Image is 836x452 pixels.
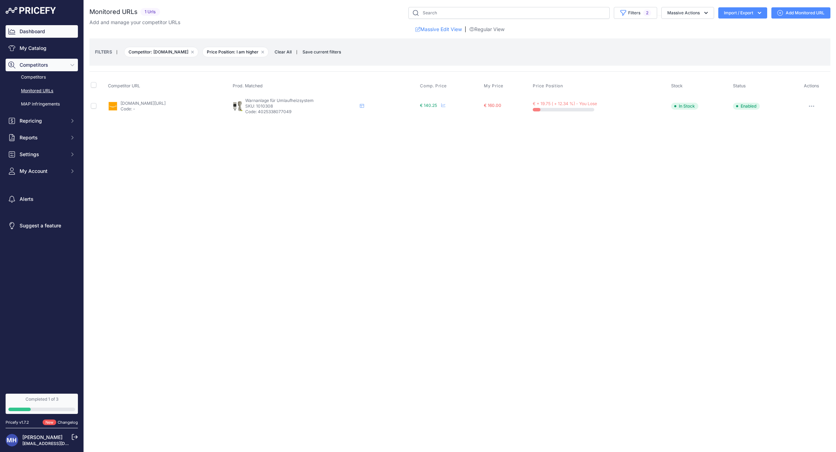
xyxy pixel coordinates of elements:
[733,103,760,110] span: Enabled
[245,98,314,103] span: Warnanlage für Umlaufheizsystem
[296,50,297,54] small: |
[6,131,78,144] button: Reports
[771,7,830,19] a: Add Monitored URL
[6,42,78,54] a: My Catalog
[124,47,198,57] span: Competitor: [DOMAIN_NAME]
[6,25,78,385] nav: Sidebar
[484,103,501,108] span: € 160.00
[6,148,78,161] button: Settings
[112,50,122,54] small: |
[58,420,78,425] a: Changelog
[469,26,505,33] a: Regular View
[6,71,78,83] a: Competitors
[20,61,65,68] span: Competitors
[484,83,503,89] span: My Price
[533,83,563,89] span: Price Position
[20,151,65,158] span: Settings
[245,109,357,115] p: Code: 4025338077049
[6,25,78,38] a: Dashboard
[22,434,63,440] a: [PERSON_NAME]
[233,83,263,88] span: Prod. Matched
[6,394,78,414] a: Completed 1 of 3
[420,83,448,89] button: Comp. Price
[733,83,746,88] span: Status
[420,83,447,89] span: Comp. Price
[533,83,564,89] button: Price Position
[718,7,767,19] button: Import / Export
[6,193,78,205] a: Alerts
[95,49,112,54] small: FILTERS
[271,49,295,56] button: Clear All
[643,9,651,16] span: 2
[533,101,597,106] span: € + 19.75 ( + 12.34 %) - You Lose
[22,441,95,446] a: [EMAIL_ADDRESS][DOMAIN_NAME]
[6,59,78,71] button: Competitors
[661,7,714,19] button: Massive Actions
[303,49,341,54] span: Save current filters
[140,8,160,16] span: 1 Urls
[202,47,269,57] span: Price Position: I am higher
[408,7,610,19] input: Search
[121,106,166,112] p: Code: -
[89,19,180,26] p: Add and manage your competitor URLs
[484,83,505,89] button: My Price
[20,168,65,175] span: My Account
[415,26,462,33] a: Massive Edit View
[804,83,819,88] span: Actions
[6,7,56,14] img: Pricefy Logo
[245,103,357,109] p: SKU: 1010308
[6,85,78,97] a: Monitored URLs
[671,103,698,110] span: In Stock
[121,101,166,106] a: [DOMAIN_NAME][URL]
[671,83,683,88] span: Stock
[465,26,466,33] span: |
[8,396,75,402] div: Completed 1 of 3
[614,7,657,19] button: Filters2
[6,165,78,177] button: My Account
[6,98,78,110] a: MAP infringements
[108,83,140,88] span: Competitor URL
[20,134,65,141] span: Reports
[43,420,56,425] span: New
[6,219,78,232] a: Suggest a feature
[420,103,437,108] span: € 140.25
[89,7,138,17] h2: Monitored URLs
[20,117,65,124] span: Repricing
[6,420,29,425] div: Pricefy v1.7.2
[6,115,78,127] button: Repricing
